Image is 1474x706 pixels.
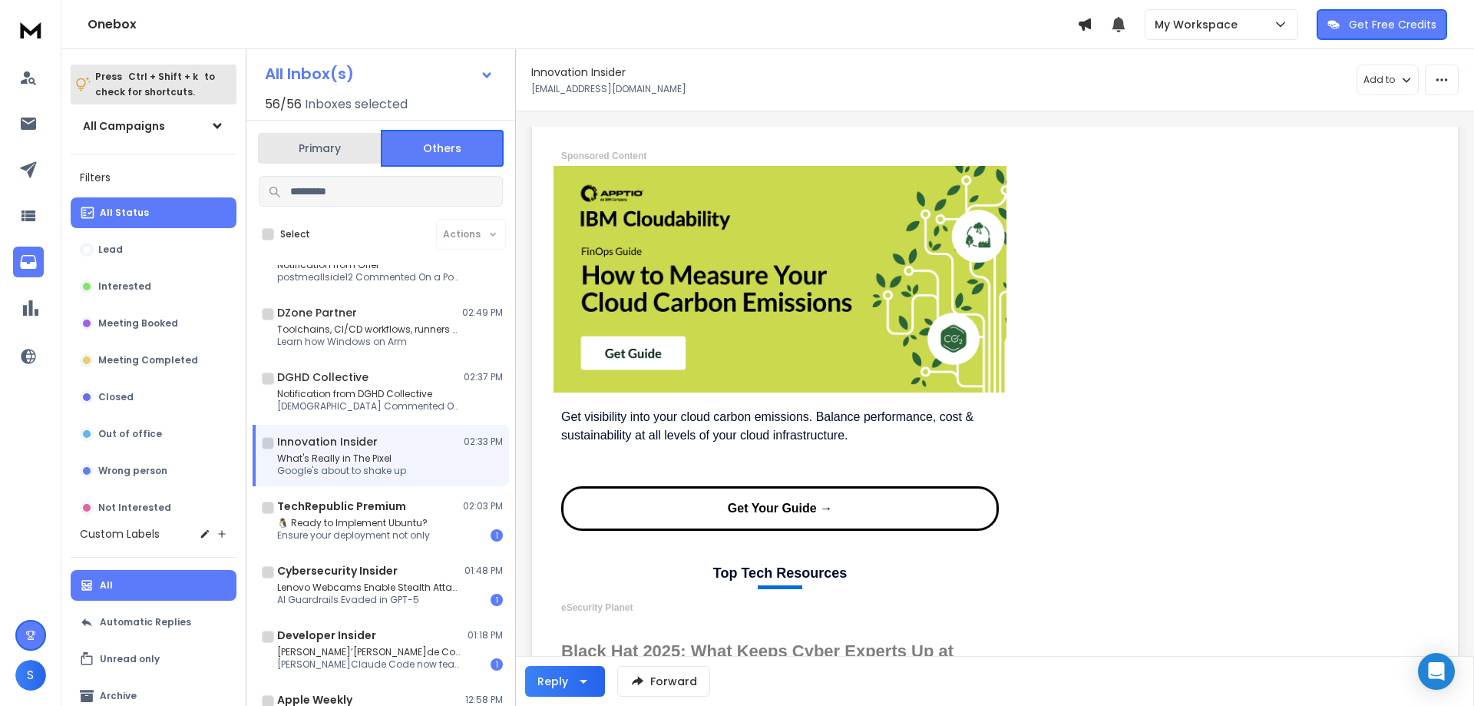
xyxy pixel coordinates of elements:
p: Unread only [100,653,160,665]
span: Ctrl + Shift + k [126,68,200,85]
p: 01:48 PM [464,565,503,577]
button: Unread only [71,644,236,675]
span: Top Tech Resources [713,565,847,581]
label: Select [280,228,310,240]
button: Get Free Credits [1317,9,1447,40]
img: logo [15,15,46,44]
p: Meeting Completed [98,354,198,366]
h1: Cybersecurity Insider [277,563,398,578]
p: Interested [98,280,151,293]
p: Closed [98,391,134,403]
div: Open Intercom Messenger [1418,653,1455,690]
p: Archive [100,690,137,702]
button: Automatic Replies [71,607,236,638]
p: 01:18 PM [468,629,503,641]
div: Reply [537,674,568,689]
h1: Onebox [88,15,1077,34]
p: 🐧 Ready to Implement Ubuntu? [277,517,430,529]
p: [PERSON_NAME]Claude Code now features [277,658,461,671]
p: postmeallside12 Commented On a Post person [277,271,461,283]
h1: DGHD Collective [277,370,368,385]
p: Get Free Credits [1349,17,1436,32]
button: All Inbox(s) [253,58,506,89]
p: What's Really in The Pixel [277,452,406,465]
div: 1 [491,658,503,671]
button: All Campaigns [71,111,236,141]
button: Lead [71,234,236,265]
button: Forward [617,666,710,697]
button: Reply [525,666,605,697]
p: Learn how Windows on Arm [277,336,461,348]
p: Notification from DGHD Collective [277,388,461,400]
span: 56 / 56 [265,95,302,114]
a: Get Your Guide → [561,499,999,517]
button: Primary [258,131,381,165]
p: My Workspace [1155,17,1244,32]
h1: All Campaigns [83,118,165,134]
h1: Developer Insider [277,628,376,643]
p: 02:03 PM [463,500,503,512]
img: How to Measure Your Cloud Carbon Emissions [554,166,1006,393]
p: Get visibility into your cloud carbon emissions. Balance performance, cost & sustainability at al... [561,408,999,445]
p: Add to [1363,74,1395,86]
h1: Innovation Insider [277,434,378,449]
p: Wrong person [98,465,167,477]
button: Interested [71,271,236,302]
button: All Status [71,197,236,228]
button: Not Interested [71,492,236,523]
button: Meeting Completed [71,345,236,376]
p: AI Guardrails Evaded in GPT-5 [277,594,461,606]
h1: Innovation Insider [531,65,626,80]
p: Out of office [98,428,162,440]
span: eSecurity Planet [561,602,633,613]
button: Closed [71,382,236,413]
p: 02:49 PM [462,307,503,319]
h1: All Inbox(s) [265,66,354,81]
a: Black Hat 2025: What Keeps Cyber Experts Up at Night? [561,641,958,681]
p: 12:58 PM [465,694,503,706]
p: [EMAIL_ADDRESS][DOMAIN_NAME] [531,83,686,95]
h3: Inboxes selected [305,95,408,114]
p: Notification from Grief [277,259,461,271]
p: 02:33 PM [464,436,503,448]
button: S [15,660,46,691]
div: 1 [491,529,503,542]
span: Sponsored Content [561,151,646,161]
p: Google's about to shake up [277,465,406,477]
h1: TechRepublic Premium [277,499,406,514]
h1: DZone Partner [277,305,357,320]
button: Wrong person [71,456,236,486]
p: Lenovo Webcams Enable Stealth Attacks [277,582,461,594]
h3: Custom Labels [80,526,160,542]
p: Press to check for shortcuts. [95,69,215,100]
div: 1 [491,594,503,606]
h3: Filters [71,167,236,188]
p: Toolchains, CI/CD workflows, runners Arm [277,323,461,336]
button: Others [381,130,504,167]
p: Not Interested [98,502,171,514]
button: Out of office [71,419,236,449]
p: 02:37 PM [464,371,503,383]
p: Automatic Replies [100,616,191,628]
p: [DEMOGRAPHIC_DATA] Commented On a Post person [277,400,461,413]
button: All [71,570,236,601]
p: [PERSON_NAME]’[PERSON_NAME]de Code Arms Developers [277,646,461,658]
p: All Status [100,207,149,219]
p: All [100,579,113,592]
p: Meeting Booked [98,317,178,330]
button: Meeting Booked [71,308,236,339]
p: Lead [98,244,123,256]
strong: Get Your Guide → [728,502,832,515]
p: Ensure your deployment not only [277,529,430,542]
